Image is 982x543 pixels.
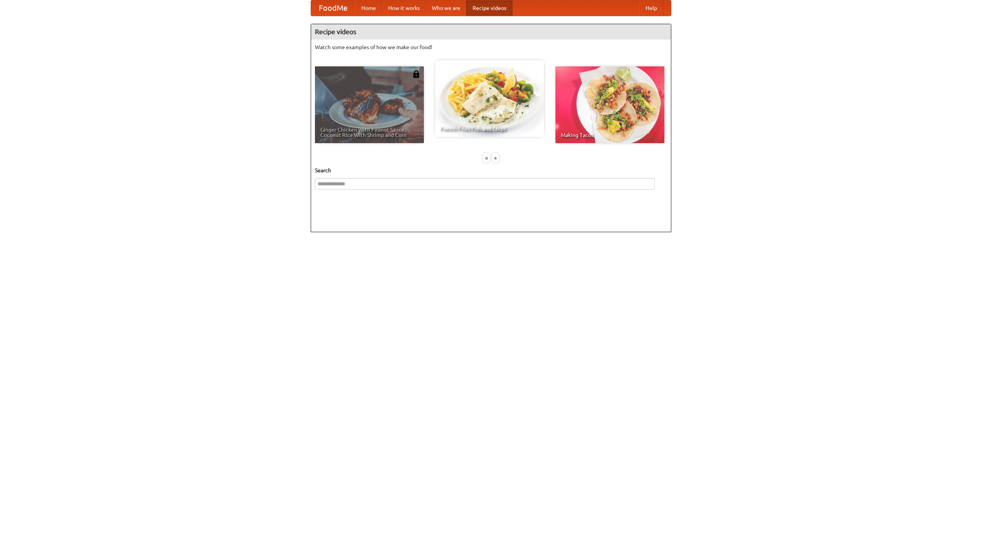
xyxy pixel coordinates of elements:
a: French Fries Fish and Chips [435,60,544,137]
a: How it works [382,0,426,16]
img: 483408.png [412,70,420,78]
h5: Search [315,167,667,174]
span: Making Tacos [561,132,659,138]
a: Help [639,0,663,16]
a: Who we are [426,0,466,16]
p: Watch some examples of how we make our food! [315,43,667,51]
span: French Fries Fish and Chips [440,126,539,132]
div: « [483,153,490,163]
a: Home [355,0,382,16]
div: » [492,153,499,163]
a: Making Tacos [555,66,664,143]
a: FoodMe [311,0,355,16]
a: Recipe videos [466,0,512,16]
h4: Recipe videos [311,24,671,40]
